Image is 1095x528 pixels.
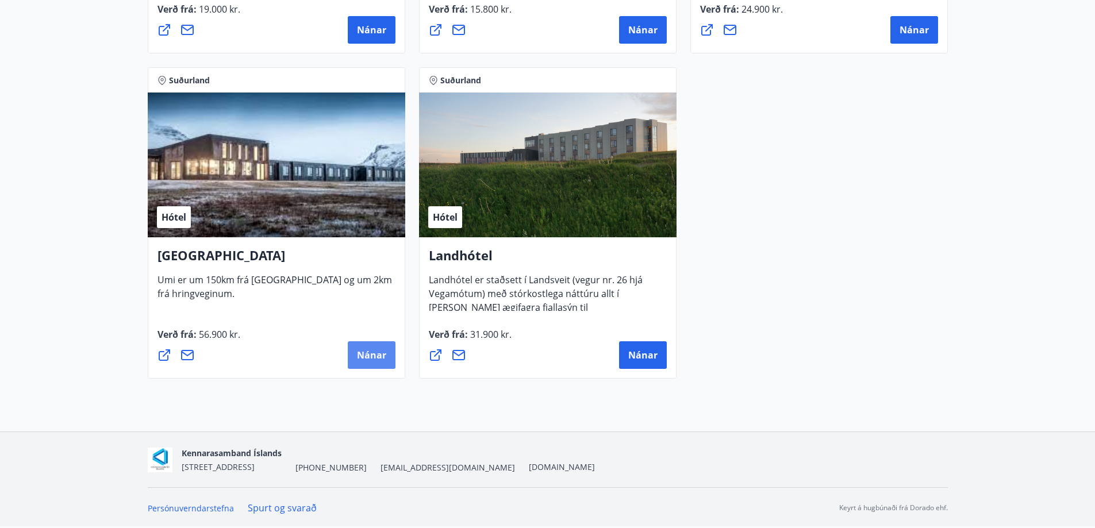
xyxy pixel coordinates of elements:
span: Verð frá : [157,328,240,350]
span: 19.000 kr. [197,3,240,16]
span: [STREET_ADDRESS] [182,461,255,472]
span: Nánar [357,24,386,36]
span: Landhótel er staðsett í Landsveit (vegur nr. 26 hjá Vegamótum) með stórkostlega náttúru allt í [P... [429,273,643,350]
button: Nánar [890,16,938,44]
span: Hótel [162,211,186,223]
span: Verð frá : [429,328,512,350]
span: Umi er um 150km frá [GEOGRAPHIC_DATA] og um 2km frá hringveginum. [157,273,392,309]
span: [PHONE_NUMBER] [295,462,367,473]
img: AOgasd1zjyUWmx8qB2GFbzp2J0ZxtdVPFY0E662R.png [148,448,172,472]
span: 15.800 kr. [468,3,512,16]
span: Nánar [628,24,658,36]
span: Hótel [433,211,458,223]
button: Nánar [348,341,395,369]
span: Nánar [900,24,929,36]
button: Nánar [348,16,395,44]
span: Kennarasamband Íslands [182,448,282,458]
span: Verð frá : [157,3,240,25]
span: Nánar [357,349,386,361]
span: 24.900 kr. [739,3,783,16]
span: Nánar [628,349,658,361]
span: Verð frá : [429,3,512,25]
a: Spurt og svarað [248,502,317,514]
button: Nánar [619,341,667,369]
p: Keyrt á hugbúnaði frá Dorado ehf. [839,503,948,513]
span: [EMAIL_ADDRESS][DOMAIN_NAME] [381,462,515,473]
a: [DOMAIN_NAME] [529,461,595,472]
span: Verð frá : [700,3,783,25]
span: Suðurland [169,75,210,86]
span: Suðurland [440,75,481,86]
button: Nánar [619,16,667,44]
h4: [GEOGRAPHIC_DATA] [157,246,395,273]
span: 31.900 kr. [468,328,512,341]
h4: Landhótel [429,246,667,273]
a: Persónuverndarstefna [148,503,234,514]
span: 56.900 kr. [197,328,240,341]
